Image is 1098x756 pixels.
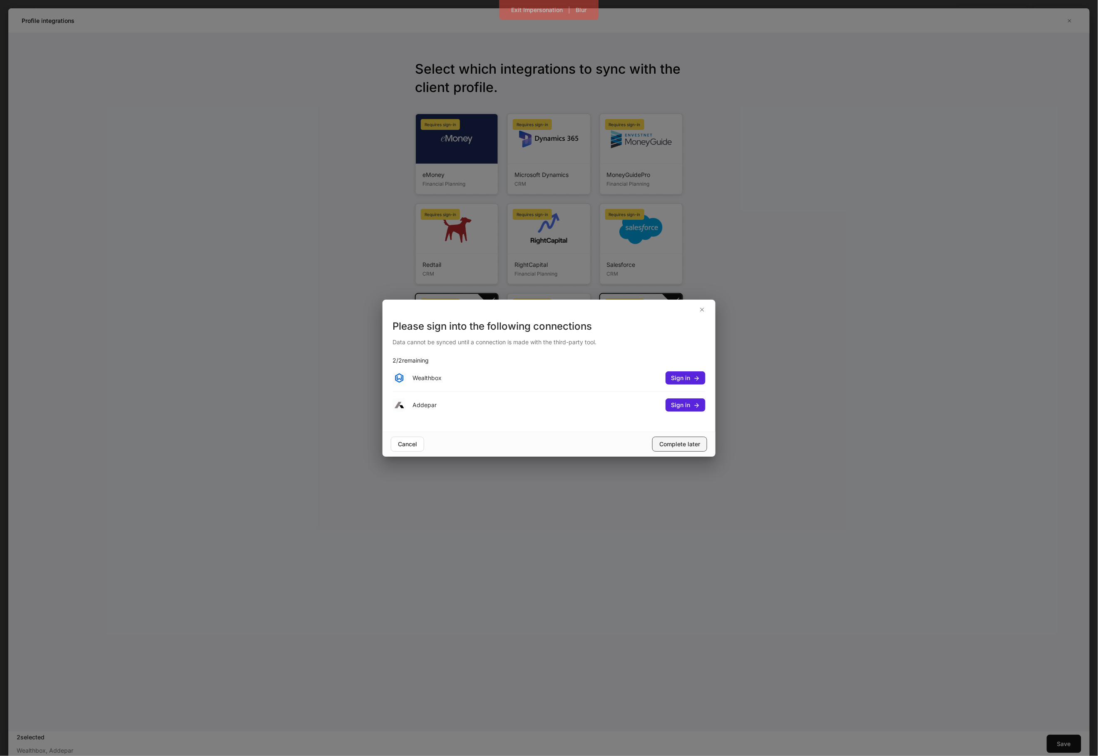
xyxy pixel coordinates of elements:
[412,401,437,409] div: Addepar
[659,440,700,448] div: Complete later
[512,6,563,14] div: Exit Impersonation
[392,320,706,333] div: Please sign into the following connections
[671,401,700,409] div: Sign in
[666,371,706,385] button: Sign in
[398,440,417,448] div: Cancel
[412,374,442,382] div: Wealthbox
[576,6,587,14] div: Blur
[392,333,706,346] div: Data cannot be synced until a connection is made with the third-party tool.
[391,437,424,452] button: Cancel
[666,398,706,412] button: Sign in
[652,437,707,452] button: Complete later
[392,356,706,365] p: 2 / 2 remaining
[671,374,700,382] div: Sign in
